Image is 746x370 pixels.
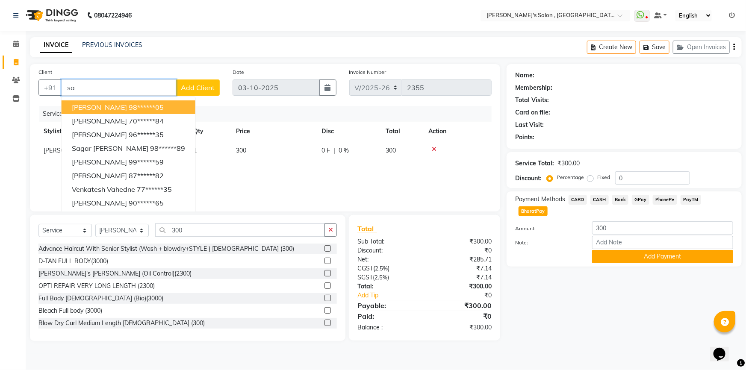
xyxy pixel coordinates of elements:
[673,41,730,54] button: Open Invoices
[38,282,155,291] div: OPTI REPAIR VERY LONG LENGTH (2300)
[681,195,701,205] span: PayTM
[72,117,127,125] span: [PERSON_NAME]
[72,144,148,153] span: Sagar [PERSON_NAME]
[351,246,425,255] div: Discount:
[351,273,425,282] div: ( )
[72,158,127,166] span: [PERSON_NAME]
[632,195,649,205] span: GPay
[316,122,380,141] th: Disc
[380,122,423,141] th: Total
[515,120,544,129] div: Last Visit:
[38,68,52,76] label: Client
[375,265,388,272] span: 2.5%
[374,274,387,281] span: 2.5%
[515,133,534,142] div: Points:
[425,323,498,332] div: ₹300.00
[351,282,425,291] div: Total:
[38,122,124,141] th: Stylist
[351,291,436,300] a: Add Tip
[72,130,127,139] span: [PERSON_NAME]
[38,306,102,315] div: Bleach Full body (3000)
[592,236,733,249] input: Add Note
[557,159,580,168] div: ₹300.00
[425,246,498,255] div: ₹0
[515,174,542,183] div: Discount:
[82,41,142,49] a: PREVIOUS INVOICES
[44,147,91,154] span: [PERSON_NAME]
[509,239,586,247] label: Note:
[557,173,584,181] label: Percentage
[38,319,205,328] div: Blow Dry Curl Medium Length [DEMOGRAPHIC_DATA] (300)
[333,146,335,155] span: |
[40,38,72,53] a: INVOICE
[515,83,552,92] div: Membership:
[351,300,425,311] div: Payable:
[188,122,231,141] th: Qty
[425,300,498,311] div: ₹300.00
[38,294,163,303] div: Full Body [DEMOGRAPHIC_DATA] (Bio)(3000)
[94,3,132,27] b: 08047224946
[425,282,498,291] div: ₹300.00
[592,221,733,235] input: Amount
[351,237,425,246] div: Sub Total:
[231,122,316,141] th: Price
[349,68,386,76] label: Invoice Number
[351,255,425,264] div: Net:
[515,71,534,80] div: Name:
[425,311,498,321] div: ₹0
[425,237,498,246] div: ₹300.00
[62,79,176,96] input: Search by Name/Mobile/Email/Code
[321,146,330,155] span: 0 F
[587,41,636,54] button: Create New
[425,264,498,273] div: ₹7.14
[351,323,425,332] div: Balance :
[592,250,733,263] button: Add Payment
[509,225,586,232] label: Amount:
[357,273,373,281] span: SGST
[357,224,377,233] span: Total
[515,159,554,168] div: Service Total:
[339,146,349,155] span: 0 %
[423,122,492,141] th: Action
[72,171,127,180] span: [PERSON_NAME]
[22,3,80,27] img: logo
[38,269,192,278] div: [PERSON_NAME]'s [PERSON_NAME] (Oil Control)(2300)
[357,264,373,272] span: CGST
[386,147,396,154] span: 300
[38,244,294,253] div: Advance Haircut With Senior Stylist (Wash + blowdry+STYLE ) [DEMOGRAPHIC_DATA] (300)
[590,195,609,205] span: CASH
[351,264,425,273] div: ( )
[176,79,220,96] button: Add Client
[612,195,629,205] span: Bank
[569,195,587,205] span: CARD
[181,83,215,92] span: Add Client
[72,185,135,194] span: Venkatesh vahedne
[515,108,550,117] div: Card on file:
[72,199,127,207] span: [PERSON_NAME]
[519,206,548,216] span: BharatPay
[38,79,62,96] button: +91
[653,195,677,205] span: PhonePe
[38,257,108,266] div: D-TAN FULL BODY(3000)
[515,96,549,105] div: Total Visits:
[351,311,425,321] div: Paid:
[236,147,246,154] span: 300
[515,195,565,204] span: Payment Methods
[437,291,498,300] div: ₹0
[155,223,325,237] input: Search or Scan
[72,103,127,112] span: [PERSON_NAME]
[710,336,737,361] iframe: chat widget
[640,41,669,54] button: Save
[233,68,244,76] label: Date
[597,173,610,181] label: Fixed
[39,106,498,122] div: Services
[425,273,498,282] div: ₹7.14
[425,255,498,264] div: ₹285.71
